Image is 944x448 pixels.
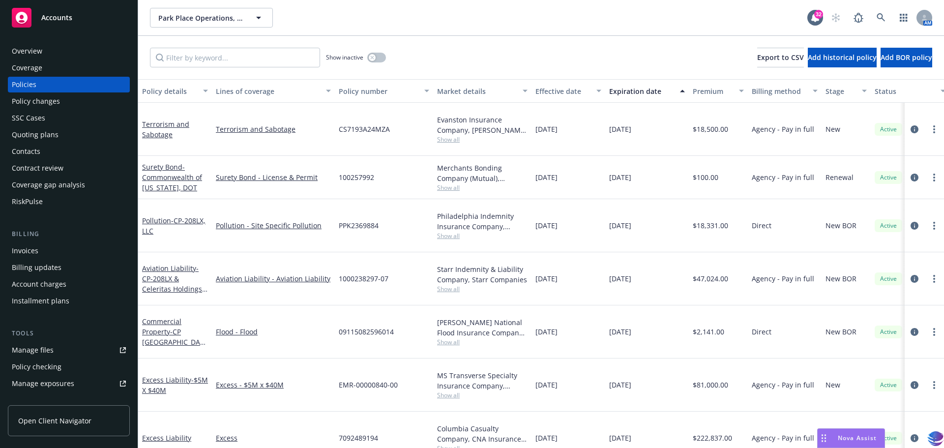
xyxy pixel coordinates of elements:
span: $47,024.00 [693,273,728,284]
div: Manage files [12,342,54,358]
a: more [928,326,940,338]
span: 09115082596014 [339,327,394,337]
div: Columbia Casualty Company, CNA Insurance, RT Specialty Insurance Services, LLC (RSG Specialty, LLC) [437,423,528,444]
span: [DATE] [535,327,558,337]
button: Add historical policy [808,48,877,67]
span: [DATE] [535,124,558,134]
div: Starr Indemnity & Liability Company, Starr Companies [437,264,528,285]
a: Manage files [8,342,130,358]
div: 32 [814,10,823,19]
div: Overview [12,43,42,59]
div: Contract review [12,160,63,176]
div: Evanston Insurance Company, [PERSON_NAME] Insurance, RT Specialty Insurance Services, LLC (RSG Sp... [437,115,528,135]
span: - Commonwealth of [US_STATE], DOT [142,162,202,192]
a: Pollution [142,216,206,236]
a: Manage exposures [8,376,130,391]
div: Policies [12,77,36,92]
a: Installment plans [8,293,130,309]
span: Active [879,434,898,443]
a: Surety Bond - License & Permit [216,172,331,182]
a: RiskPulse [8,194,130,209]
div: Policy details [142,86,197,96]
div: Quoting plans [12,127,59,143]
img: svg+xml;base64,PHN2ZyB3aWR0aD0iMzQiIGhlaWdodD0iMzQiIHZpZXdCb3g9IjAgMCAzNCAzNCIgZmlsbD0ibm9uZSIgeG... [927,430,944,448]
a: circleInformation [909,326,920,338]
div: Stage [826,86,856,96]
a: Start snowing [826,8,846,28]
span: 100257992 [339,172,374,182]
button: Nova Assist [817,428,885,448]
a: Account charges [8,276,130,292]
a: more [928,123,940,135]
a: Contacts [8,144,130,159]
a: Search [871,8,891,28]
a: Manage certificates [8,392,130,408]
a: circleInformation [909,379,920,391]
a: circleInformation [909,273,920,285]
div: Billing updates [12,260,61,275]
div: RiskPulse [12,194,43,209]
a: Surety Bond [142,162,202,192]
div: Billing method [752,86,807,96]
span: Active [879,328,898,336]
a: Excess Liability [142,375,208,395]
div: Policy changes [12,93,60,109]
span: Active [879,173,898,182]
a: Policy checking [8,359,130,375]
a: Flood - Flood [216,327,331,337]
div: Policy number [339,86,418,96]
div: Invoices [12,243,38,259]
a: Billing updates [8,260,130,275]
span: Add historical policy [808,53,877,62]
div: Drag to move [818,429,830,448]
span: $18,500.00 [693,124,728,134]
div: Expiration date [609,86,674,96]
span: [DATE] [609,327,631,337]
span: [DATE] [535,172,558,182]
span: - $5M X $40M [142,375,208,395]
a: circleInformation [909,172,920,183]
div: Tools [8,329,130,338]
span: [DATE] [609,172,631,182]
a: Quoting plans [8,127,130,143]
div: Installment plans [12,293,69,309]
div: Policy checking [12,359,61,375]
input: Filter by keyword... [150,48,320,67]
span: New [826,124,840,134]
a: circleInformation [909,220,920,232]
span: Agency - Pay in full [752,124,814,134]
button: Market details [433,79,531,103]
a: Coverage gap analysis [8,177,130,193]
button: Billing method [748,79,822,103]
span: Active [879,274,898,283]
button: Policy details [138,79,212,103]
a: Policy changes [8,93,130,109]
div: Status [875,86,935,96]
a: Commercial Property [142,317,205,367]
a: more [928,220,940,232]
span: Show all [437,183,528,192]
span: Accounts [41,14,72,22]
span: Direct [752,220,771,231]
div: Market details [437,86,517,96]
span: Agency - Pay in full [752,273,814,284]
span: Show all [437,391,528,399]
a: Report a Bug [849,8,868,28]
span: New [826,380,840,390]
a: Terrorism and Sabotage [216,124,331,134]
span: $2,141.00 [693,327,724,337]
span: Direct [752,327,771,337]
button: Effective date [531,79,605,103]
div: Lines of coverage [216,86,320,96]
span: 7092489194 [339,433,378,443]
div: Coverage [12,60,42,76]
span: Show inactive [326,53,363,61]
span: $222,837.00 [693,433,732,443]
span: CS7193A24MZA [339,124,390,134]
div: MS Transverse Specialty Insurance Company, Transverse Insurance Company, RT Specialty Insurance S... [437,370,528,391]
span: [DATE] [535,380,558,390]
a: Excess Liability [142,433,191,443]
a: Excess - $5M x $40M [216,380,331,390]
span: - CP-208LX, LLC [142,216,206,236]
a: circleInformation [909,123,920,135]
